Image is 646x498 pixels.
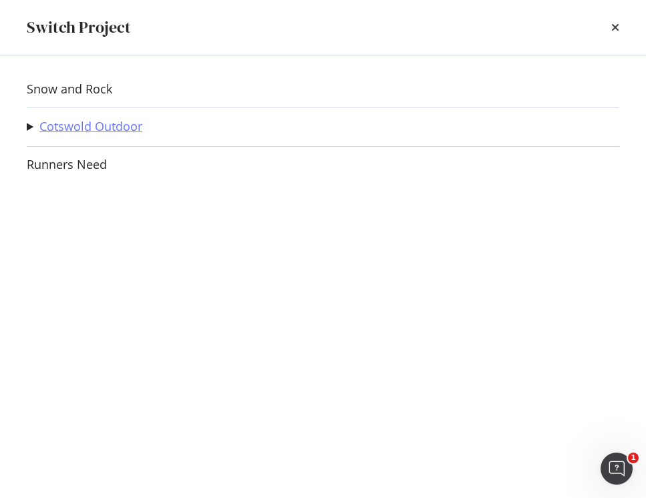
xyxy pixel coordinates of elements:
a: Runners Need [27,158,107,172]
div: Switch Project [27,16,131,39]
div: times [611,16,619,39]
a: Cotswold Outdoor [39,119,142,134]
span: 1 [628,453,639,463]
a: Snow and Rock [27,82,112,96]
iframe: Intercom live chat [601,453,633,485]
summary: Cotswold Outdoor [27,118,142,136]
